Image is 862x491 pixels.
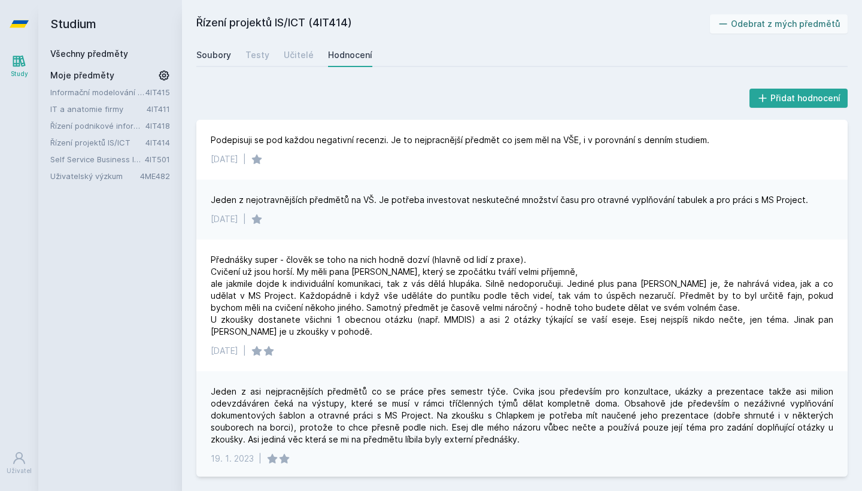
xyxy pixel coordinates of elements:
div: [DATE] [211,213,238,225]
div: | [243,345,246,357]
a: 4IT415 [145,87,170,97]
a: Všechny předměty [50,49,128,59]
div: Testy [245,49,269,61]
div: Soubory [196,49,231,61]
a: Řízení projektů IS/ICT [50,137,145,148]
a: Řízení podnikové informatiky [50,120,145,132]
div: Jeden z asi nejpracnějších předmětů co se práce přes semestr týče. Cvika jsou především pro konzu... [211,386,833,445]
div: Hodnocení [328,49,372,61]
a: Testy [245,43,269,67]
a: Study [2,48,36,84]
a: Uživatel [2,445,36,481]
a: Hodnocení [328,43,372,67]
a: 4IT418 [145,121,170,131]
div: Podepisuji se pod každou negativní recenzi. Je to nejpracnější předmět co jsem měl na VŠE, i v po... [211,134,709,146]
div: Přednášky super - člověk se toho na nich hodně dozví (hlavně od lidí z praxe). Cvičení už jsou ho... [211,254,833,338]
a: 4IT414 [145,138,170,147]
div: | [259,453,262,465]
a: 4ME482 [140,171,170,181]
div: Jeden z nejotravnějších předmětů na VŠ. Je potřeba investovat neskutečné množství času pro otravn... [211,194,808,206]
a: 4IT501 [145,154,170,164]
a: Self Service Business Intelligence [50,153,145,165]
button: Přidat hodnocení [749,89,848,108]
div: Study [11,69,28,78]
a: Informační modelování organizací [50,86,145,98]
a: Učitelé [284,43,314,67]
a: Uživatelský výzkum [50,170,140,182]
div: | [243,153,246,165]
div: Učitelé [284,49,314,61]
div: [DATE] [211,345,238,357]
div: Uživatel [7,466,32,475]
h2: Řízení projektů IS/ICT (4IT414) [196,14,710,34]
a: IT a anatomie firmy [50,103,147,115]
button: Odebrat z mých předmětů [710,14,848,34]
div: [DATE] [211,153,238,165]
a: 4IT411 [147,104,170,114]
a: Soubory [196,43,231,67]
div: 19. 1. 2023 [211,453,254,465]
div: | [243,213,246,225]
span: Moje předměty [50,69,114,81]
